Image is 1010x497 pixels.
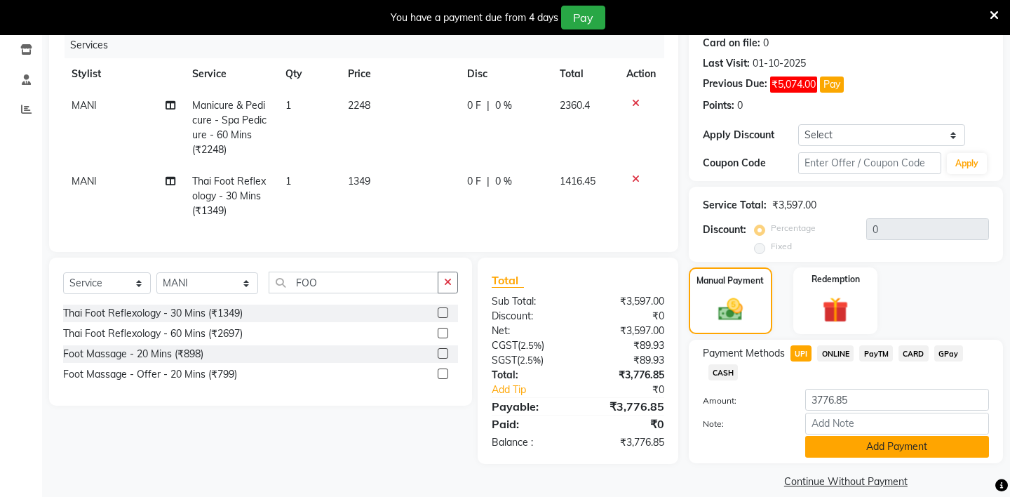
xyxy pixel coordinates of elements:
span: | [487,174,490,189]
input: Enter Offer / Coupon Code [798,152,941,174]
div: Foot Massage - 20 Mins (₹898) [63,347,203,362]
th: Service [184,58,278,90]
div: ( ) [481,353,578,368]
div: Payable: [481,398,578,415]
label: Redemption [812,273,860,286]
div: Paid: [481,416,578,432]
input: Search or Scan [269,272,438,293]
div: ₹0 [578,416,675,432]
div: Previous Due: [703,77,767,93]
div: Discount: [703,223,746,237]
div: Card on file: [703,36,760,51]
label: Percentage [771,222,816,234]
div: ₹3,597.00 [578,324,675,338]
div: ₹3,776.85 [578,398,675,415]
button: Apply [947,153,987,174]
div: 0 [737,98,743,113]
span: MANI [72,99,97,112]
div: ( ) [481,338,578,353]
th: Qty [277,58,339,90]
div: Thai Foot Reflexology - 30 Mins (₹1349) [63,306,243,321]
div: Service Total: [703,198,767,213]
button: Pay [820,77,844,93]
div: ₹0 [578,309,675,324]
span: CGST [492,339,518,352]
span: GPay [934,345,963,362]
div: ₹3,776.85 [578,435,675,450]
label: Amount: [692,395,795,407]
div: ₹89.93 [578,353,675,368]
span: CARD [898,345,929,362]
div: Points: [703,98,734,113]
span: 1 [285,175,291,187]
div: 0 [763,36,769,51]
span: | [487,98,490,113]
div: Balance : [481,435,578,450]
div: You have a payment due from 4 days [391,11,558,25]
span: 0 F [467,174,481,189]
img: _cash.svg [711,296,750,324]
div: Net: [481,324,578,338]
th: Disc [459,58,551,90]
input: Amount [805,389,989,411]
input: Add Note [805,413,989,435]
span: Total [492,273,524,288]
span: Thai Foot Reflexology - 30 Mins (₹1349) [192,175,266,217]
span: 2.5% [520,340,541,351]
span: UPI [790,345,812,362]
label: Manual Payment [696,274,764,287]
button: Pay [561,6,605,29]
span: Manicure & Pedicure - Spa Pedicure - 60 Mins (₹2248) [192,99,267,156]
div: ₹3,776.85 [578,368,675,383]
div: ₹3,597.00 [578,294,675,309]
span: PayTM [859,345,893,362]
span: 2.5% [520,354,541,366]
span: 1 [285,99,291,112]
th: Price [339,58,459,90]
button: Add Payment [805,436,989,458]
span: 0 % [495,174,512,189]
span: 0 F [467,98,481,113]
div: Coupon Code [703,156,798,171]
span: 1349 [348,175,370,187]
label: Note: [692,418,795,430]
div: Thai Foot Reflexology - 60 Mins (₹2697) [63,326,243,341]
span: SGST [492,354,517,366]
div: Apply Discount [703,128,798,143]
div: 01-10-2025 [753,56,806,71]
div: ₹0 [594,383,675,397]
span: 0 % [495,98,512,113]
div: ₹3,597.00 [772,198,816,213]
div: Last Visit: [703,56,750,71]
div: Discount: [481,309,578,324]
label: Fixed [771,240,792,253]
a: Add Tip [481,383,594,397]
span: CASH [708,364,739,380]
th: Action [618,58,664,90]
th: Total [551,58,618,90]
span: 1416.45 [560,175,595,187]
span: ₹5,074.00 [770,77,817,93]
span: 2360.4 [560,99,590,112]
div: Total: [481,368,578,383]
th: Stylist [63,58,184,90]
img: _gift.svg [814,294,856,326]
span: Payment Methods [703,346,785,361]
div: Foot Massage - Offer - 20 Mins (₹799) [63,367,237,382]
span: ONLINE [817,345,854,362]
div: Services [65,32,675,58]
div: ₹89.93 [578,338,675,353]
a: Continue Without Payment [692,475,1000,489]
span: 2248 [348,99,370,112]
span: MANI [72,175,97,187]
div: Sub Total: [481,294,578,309]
